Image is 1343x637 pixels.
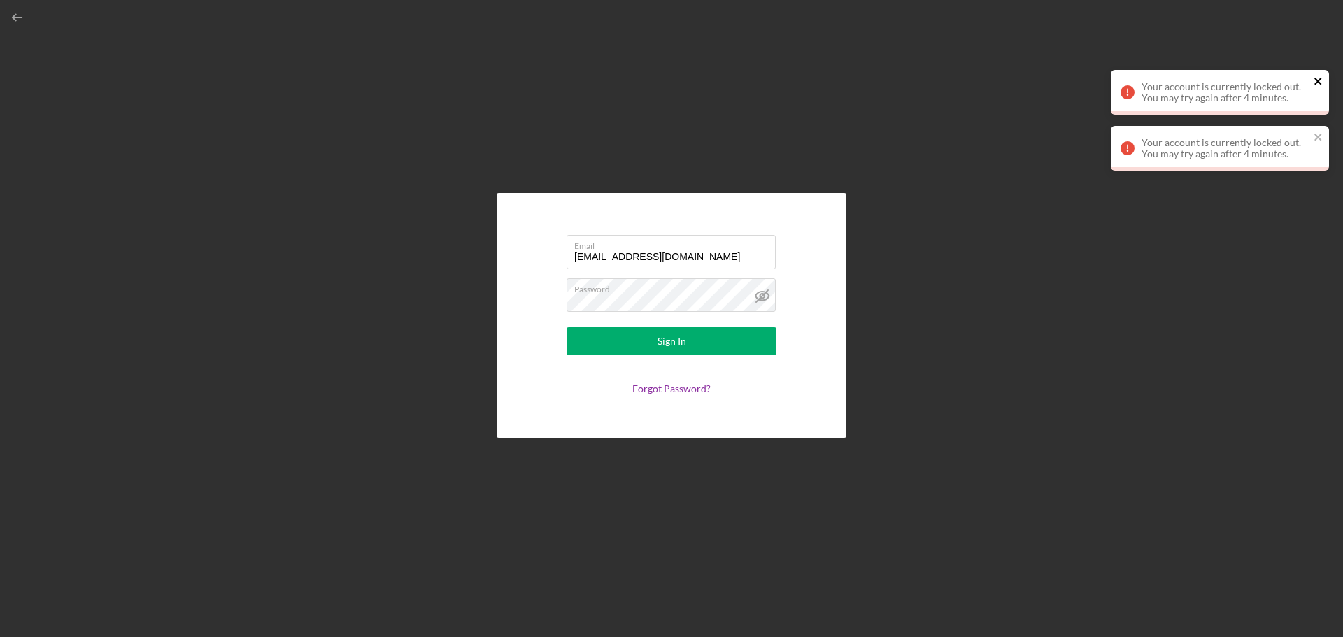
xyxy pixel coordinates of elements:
[574,236,776,251] label: Email
[632,382,711,394] a: Forgot Password?
[1314,131,1323,145] button: close
[1314,76,1323,89] button: close
[658,327,686,355] div: Sign In
[567,327,776,355] button: Sign In
[1142,81,1309,103] div: Your account is currently locked out. You may try again after 4 minutes.
[1142,137,1309,159] div: Your account is currently locked out. You may try again after 4 minutes.
[574,279,776,294] label: Password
